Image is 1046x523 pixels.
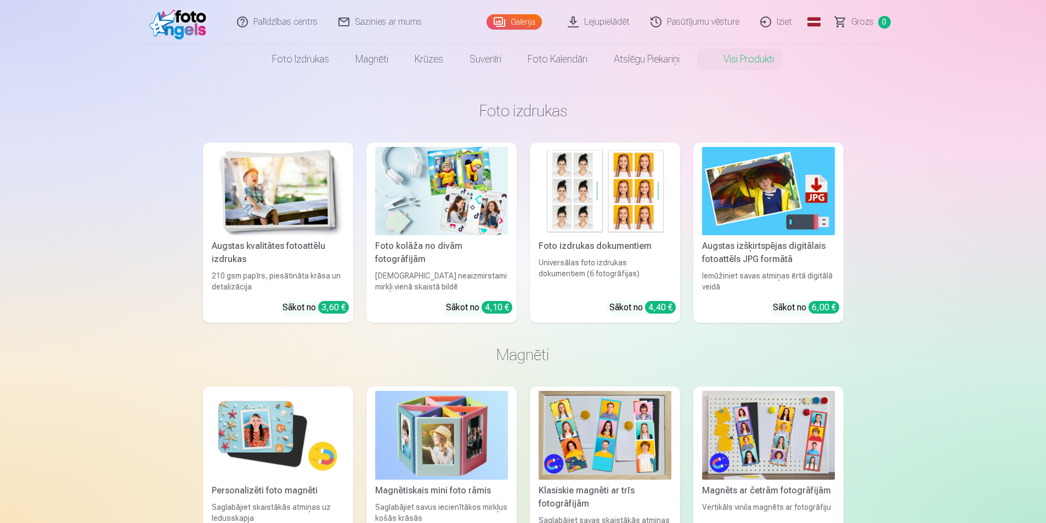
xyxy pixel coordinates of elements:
[318,301,349,314] div: 3,60 €
[375,391,508,479] img: Magnētiskais mini foto rāmis
[609,301,676,314] div: Sākot no
[259,44,342,75] a: Foto izdrukas
[702,147,835,235] img: Augstas izšķirtspējas digitālais fotoattēls JPG formātā
[693,44,787,75] a: Visi produkti
[446,301,512,314] div: Sākot no
[702,391,835,479] img: Magnēts ar četrām fotogrāfijām
[282,301,349,314] div: Sākot no
[698,484,839,497] div: Magnēts ar četrām fotogrāfijām
[456,44,514,75] a: Suvenīri
[539,147,671,235] img: Foto izdrukas dokumentiem
[530,143,680,323] a: Foto izdrukas dokumentiemFoto izdrukas dokumentiemUniversālas foto izdrukas dokumentiem (6 fotogr...
[212,391,344,479] img: Personalizēti foto magnēti
[851,15,874,29] span: Grozs
[149,4,212,39] img: /fa1
[402,44,456,75] a: Krūzes
[534,240,676,253] div: Foto izdrukas dokumentiem
[371,270,512,292] div: [DEMOGRAPHIC_DATA] neaizmirstami mirkļi vienā skaistā bildē
[375,147,508,235] img: Foto kolāža no divām fotogrāfijām
[534,484,676,510] div: Klasiskie magnēti ar trīs fotogrāfijām
[601,44,693,75] a: Atslēgu piekariņi
[212,101,835,121] h3: Foto izdrukas
[482,301,512,314] div: 4,10 €
[539,391,671,479] img: Klasiskie magnēti ar trīs fotogrāfijām
[207,484,349,497] div: Personalizēti foto magnēti
[371,484,512,497] div: Magnētiskais mini foto rāmis
[366,143,517,323] a: Foto kolāža no divām fotogrāfijāmFoto kolāža no divām fotogrāfijām[DEMOGRAPHIC_DATA] neaizmirstam...
[698,270,839,292] div: Iemūžiniet savas atmiņas ērtā digitālā veidā
[212,345,835,365] h3: Magnēti
[808,301,839,314] div: 6,00 €
[693,143,844,323] a: Augstas izšķirtspējas digitālais fotoattēls JPG formātāAugstas izšķirtspējas digitālais fotoattēl...
[207,270,349,292] div: 210 gsm papīrs, piesātināta krāsa un detalizācija
[878,16,891,29] span: 0
[342,44,402,75] a: Magnēti
[514,44,601,75] a: Foto kalendāri
[203,143,353,323] a: Augstas kvalitātes fotoattēlu izdrukasAugstas kvalitātes fotoattēlu izdrukas210 gsm papīrs, piesā...
[212,147,344,235] img: Augstas kvalitātes fotoattēlu izdrukas
[207,240,349,266] div: Augstas kvalitātes fotoattēlu izdrukas
[773,301,839,314] div: Sākot no
[645,301,676,314] div: 4,40 €
[487,14,542,30] a: Galerija
[371,240,512,266] div: Foto kolāža no divām fotogrāfijām
[534,257,676,292] div: Universālas foto izdrukas dokumentiem (6 fotogrāfijas)
[698,240,839,266] div: Augstas izšķirtspējas digitālais fotoattēls JPG formātā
